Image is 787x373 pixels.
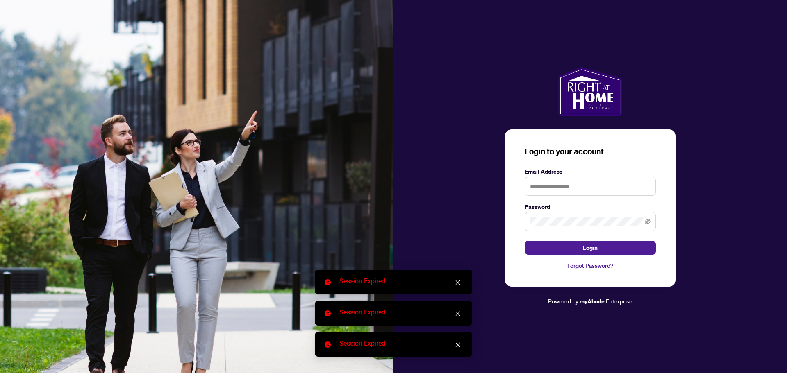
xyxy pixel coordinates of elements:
[525,241,656,255] button: Login
[455,342,461,348] span: close
[525,261,656,270] a: Forgot Password?
[455,280,461,285] span: close
[339,339,462,348] div: Session Expired
[583,241,598,254] span: Login
[453,278,462,287] a: Close
[606,297,632,305] span: Enterprise
[339,276,462,286] div: Session Expired
[580,297,605,306] a: myAbode
[645,219,651,224] span: eye-invisible
[325,341,331,348] span: close-circle
[453,340,462,349] a: Close
[525,146,656,157] h3: Login to your account
[325,310,331,316] span: close-circle
[453,309,462,318] a: Close
[558,67,622,116] img: ma-logo
[339,307,462,317] div: Session Expired
[455,311,461,316] span: close
[525,167,656,176] label: Email Address
[525,202,656,211] label: Password
[548,297,578,305] span: Powered by
[325,279,331,285] span: close-circle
